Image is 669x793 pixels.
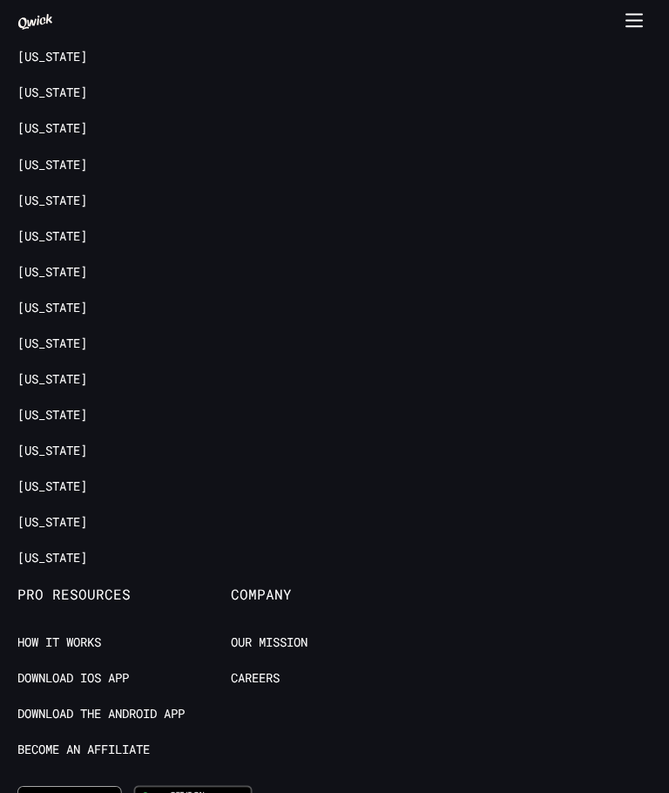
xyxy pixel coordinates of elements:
[17,742,150,758] a: Become an Affiliate
[231,586,444,603] span: Company
[17,120,87,137] a: [US_STATE]
[17,264,87,281] a: [US_STATE]
[17,670,129,687] a: Download IOS App
[17,443,87,459] a: [US_STATE]
[17,49,87,65] a: [US_STATE]
[231,634,307,651] a: Our Mission
[17,514,87,531] a: [US_STATE]
[17,478,87,495] a: [US_STATE]
[17,706,185,722] a: Download the Android App
[17,300,87,316] a: [US_STATE]
[17,85,87,101] a: [US_STATE]
[17,586,231,603] span: Pro Resources
[17,634,101,651] a: How it Works
[231,670,280,687] a: Careers
[17,335,87,352] a: [US_STATE]
[17,193,87,209] a: [US_STATE]
[17,228,87,245] a: [US_STATE]
[17,371,87,388] a: [US_STATE]
[17,157,87,173] a: [US_STATE]
[17,407,87,424] a: [US_STATE]
[17,550,87,566] a: [US_STATE]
